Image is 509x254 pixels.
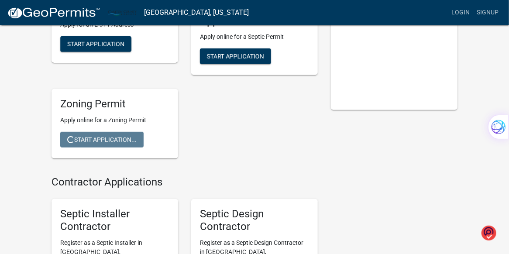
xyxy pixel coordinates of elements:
p: Apply online for a Zoning Permit [60,116,169,125]
a: Signup [473,4,502,21]
img: o1IwAAAABJRU5ErkJggg== [481,225,496,241]
a: [GEOGRAPHIC_DATA], [US_STATE] [144,5,249,20]
a: Login [448,4,473,21]
button: Start Application... [60,132,144,148]
button: Start Application [60,36,131,52]
img: Carlton County, Minnesota [107,7,137,18]
h5: Zoning Permit [60,98,169,110]
span: Start Application... [67,136,137,143]
span: Start Application [207,53,264,60]
span: Start Application [67,40,124,47]
p: Apply online for a Septic Permit [200,32,309,41]
h4: Contractor Applications [52,176,318,189]
h5: Septic Installer Contractor [60,208,169,233]
h5: Septic Design Contractor [200,208,309,233]
button: Start Application [200,48,271,64]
